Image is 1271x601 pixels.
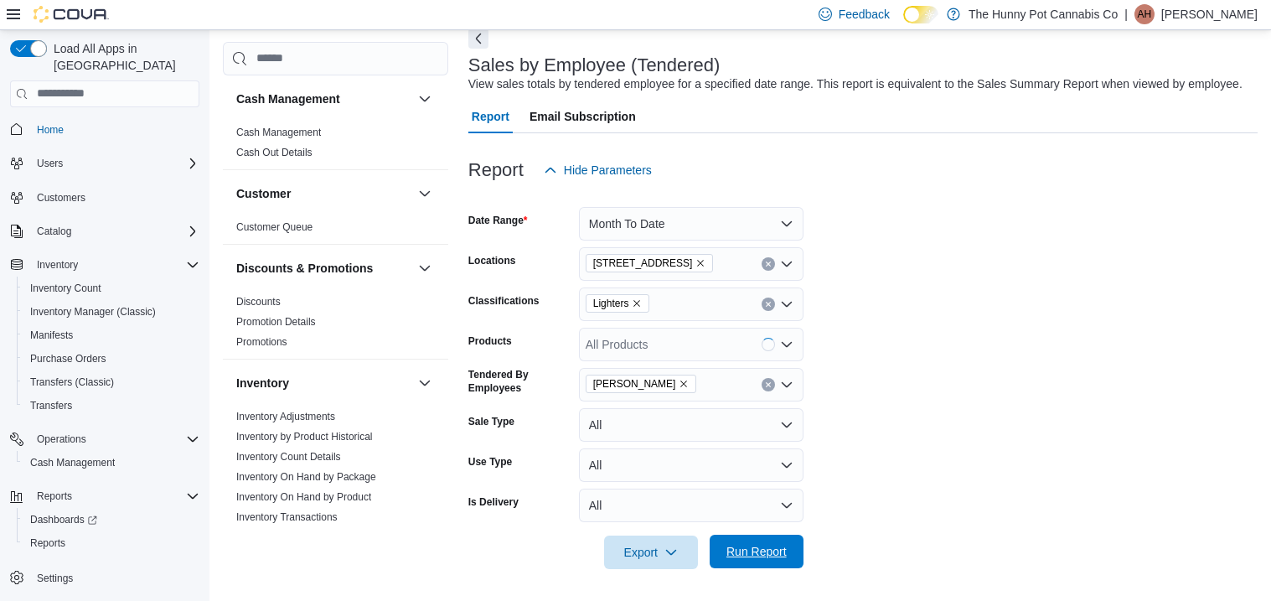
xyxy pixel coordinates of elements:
a: Dashboards [23,510,104,530]
button: Inventory Count [17,277,206,300]
span: Cash Management [236,126,321,139]
p: [PERSON_NAME] [1161,4,1258,24]
a: Inventory On Hand by Package [236,471,376,483]
span: Customers [30,187,199,208]
button: Customer [415,184,435,204]
span: Customers [37,191,85,205]
label: Sale Type [468,415,514,428]
button: Export [604,536,698,569]
span: Promotion Details [236,315,316,329]
a: Inventory Count [23,278,108,298]
span: Reports [37,490,72,503]
h3: Cash Management [236,91,340,107]
a: Purchase Orders [23,349,113,369]
button: Transfers [17,394,206,417]
img: Cova [34,6,109,23]
h3: Sales by Employee (Tendered) [468,55,721,75]
span: Inventory On Hand by Package [236,470,376,484]
span: Inventory [37,258,78,272]
input: Dark Mode [903,6,938,23]
span: Inventory Count [30,282,101,295]
span: Settings [37,572,73,585]
h3: Discounts & Promotions [236,260,373,277]
span: Transfers (Classic) [30,376,114,389]
button: Remove 1166 Yonge St from selection in this group [695,258,705,268]
span: Home [37,123,64,137]
label: Products [468,334,512,348]
span: Dashboards [30,513,97,526]
span: Inventory by Product Historical [236,430,373,443]
button: Open list of options [780,298,793,311]
button: Inventory Manager (Classic) [17,300,206,324]
div: Customer [223,217,448,244]
button: Discounts & Promotions [415,258,435,278]
button: Reports [3,484,206,508]
span: Inventory Transactions [236,510,338,524]
button: Open list of options [780,338,793,351]
button: Open list of options [780,257,793,271]
button: Remove Lighters from selection in this group [632,298,642,308]
a: Inventory Count Details [236,451,341,463]
a: Inventory Manager (Classic) [23,302,163,322]
span: Lighters [593,295,629,312]
a: Customers [30,188,92,208]
h3: Inventory [236,375,289,391]
span: Home [30,119,199,140]
div: Amy Hall [1134,4,1155,24]
button: All [579,408,803,442]
button: Reports [17,531,206,555]
span: [PERSON_NAME] [593,376,676,392]
a: Inventory by Product Historical [236,431,373,443]
a: Promotion Details [236,316,316,328]
span: Transfers [23,396,199,416]
button: Inventory [236,375,411,391]
span: Reports [30,486,199,506]
span: Promotions [236,335,287,349]
button: Run Report [710,535,803,568]
button: Users [30,153,70,174]
button: Home [3,117,206,142]
span: Manifests [23,325,199,345]
span: Reports [30,536,65,550]
button: Inventory [30,255,85,275]
span: Report [472,100,509,133]
button: Operations [3,427,206,451]
span: Email Subscription [530,100,636,133]
a: Cash Management [23,453,121,473]
label: Tendered By Employees [468,368,572,395]
label: Locations [468,254,516,267]
span: Inventory Manager (Classic) [30,305,156,319]
button: Month To Date [579,207,803,241]
a: Reports [23,533,72,553]
span: Transfers [30,399,72,412]
span: Operations [37,433,86,446]
a: Home [30,120,70,140]
span: Hide Parameters [564,162,652,179]
a: Manifests [23,325,80,345]
button: Customers [3,185,206,210]
label: Date Range [468,214,528,227]
span: Inventory On Hand by Product [236,490,371,504]
span: Transfers (Classic) [23,372,199,392]
a: Inventory Transactions [236,511,338,523]
a: Customer Queue [236,221,313,233]
button: Manifests [17,324,206,347]
a: Cash Management [236,127,321,138]
button: Clear input [762,298,775,311]
span: Inventory Count Details [236,450,341,464]
span: Operations [30,429,199,449]
span: Purchase Orders [30,352,106,365]
a: Settings [30,568,80,588]
div: Discounts & Promotions [223,292,448,359]
div: View sales totals by tendered employee for a specified date range. This report is equivalent to t... [468,75,1243,93]
label: Use Type [468,455,512,469]
span: Discounts [236,295,281,308]
span: Cash Management [23,453,199,473]
button: Hide Parameters [537,153,659,187]
span: Manifests [30,329,73,342]
button: Catalog [3,220,206,243]
span: Settings [30,567,199,588]
button: Cash Management [236,91,411,107]
span: Customer Queue [236,220,313,234]
p: The Hunny Pot Cannabis Co [969,4,1118,24]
